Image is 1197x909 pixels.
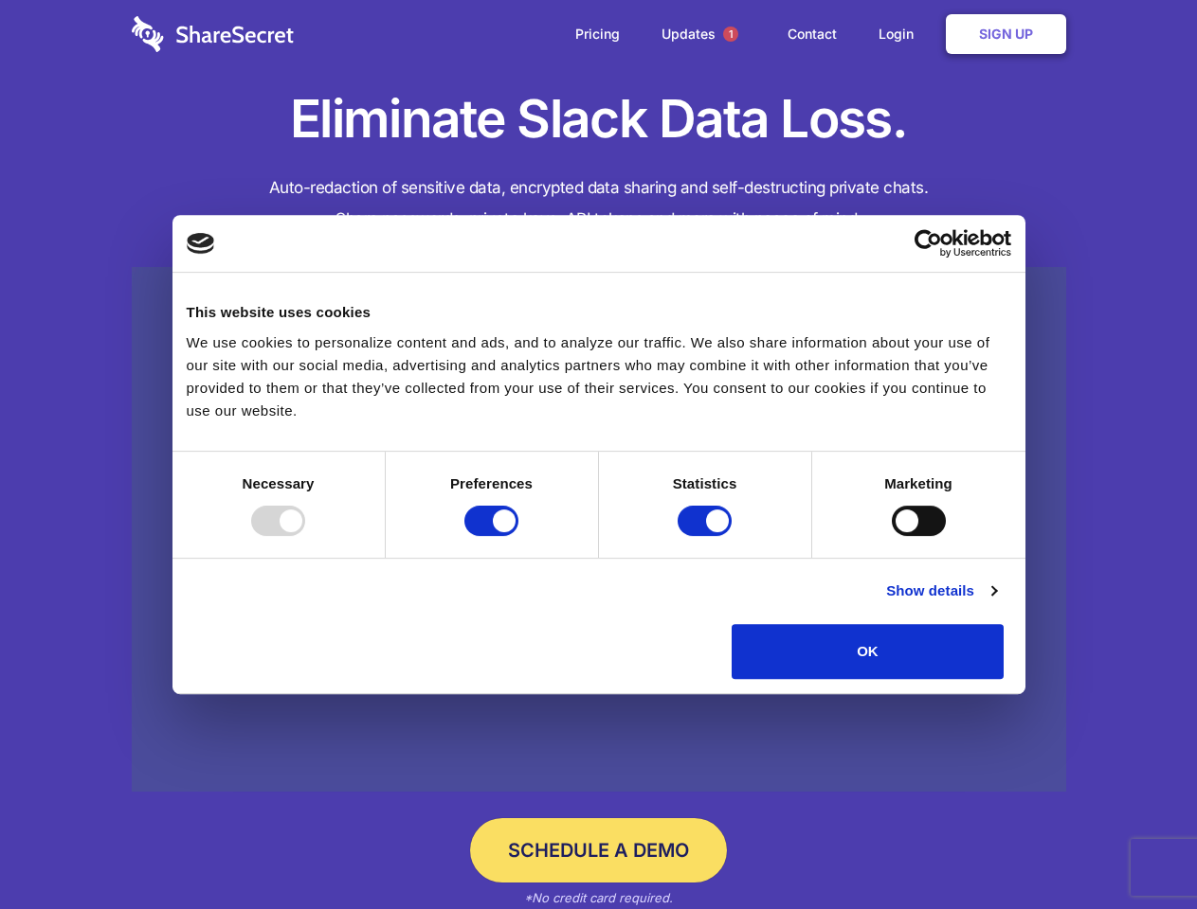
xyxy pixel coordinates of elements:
a: Pricing [556,5,639,63]
div: We use cookies to personalize content and ads, and to analyze our traffic. We also share informat... [187,331,1011,422]
span: 1 [723,27,738,42]
a: Contact [769,5,856,63]
strong: Statistics [673,475,737,491]
strong: Preferences [450,475,533,491]
a: Usercentrics Cookiebot - opens in a new window [845,229,1011,258]
a: Sign Up [946,14,1066,54]
h1: Eliminate Slack Data Loss. [132,85,1066,153]
a: Show details [886,579,996,602]
h4: Auto-redaction of sensitive data, encrypted data sharing and self-destructing private chats. Shar... [132,172,1066,235]
strong: Necessary [243,475,315,491]
img: logo-wordmark-white-trans-d4663122ce5f474addd5e946df7df03e33cb6a1c49d2221995e7729f52c070b2.svg [132,16,294,52]
div: This website uses cookies [187,301,1011,324]
img: logo [187,233,215,254]
a: Schedule a Demo [470,818,727,882]
strong: Marketing [884,475,952,491]
a: Login [860,5,942,63]
a: Wistia video thumbnail [132,267,1066,793]
em: *No credit card required. [524,890,673,905]
button: OK [732,624,1004,679]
